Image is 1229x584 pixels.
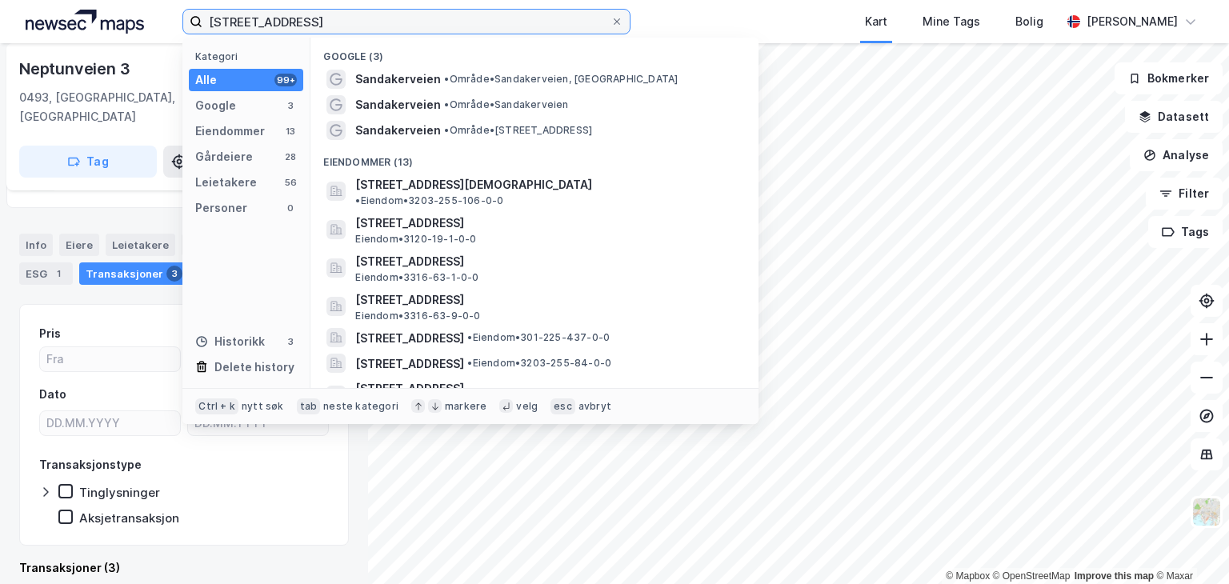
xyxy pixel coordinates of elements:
span: • [467,331,472,343]
span: [STREET_ADDRESS] [355,252,739,271]
button: Analyse [1130,139,1223,171]
div: Gårdeiere [195,147,253,166]
div: Eiendommer (13) [310,143,759,172]
div: markere [445,400,486,413]
div: 1 [50,266,66,282]
div: esc [550,398,575,414]
div: Ctrl + k [195,398,238,414]
div: Mine Tags [923,12,980,31]
button: Datasett [1125,101,1223,133]
div: 13 [284,125,297,138]
span: • [444,73,449,85]
div: Kontrollprogram for chat [1149,507,1229,584]
span: Område • Sandakerveien [444,98,568,111]
button: Tags [1148,216,1223,248]
div: 3 [284,335,297,348]
span: Eiendom • 3203-255-106-0-0 [355,194,503,207]
div: 3 [284,99,297,112]
span: Eiendom • 3316-63-9-0-0 [355,310,480,322]
input: DD.MM.YYYY [40,411,180,435]
a: OpenStreetMap [993,570,1071,582]
div: Pris [39,324,61,343]
div: Leietakere [195,173,257,192]
div: 56 [284,176,297,189]
div: Transaksjoner [79,262,189,285]
div: Eiendommer [195,122,265,141]
iframe: Chat Widget [1149,507,1229,584]
img: logo.a4113a55bc3d86da70a041830d287a7e.svg [26,10,144,34]
div: velg [516,400,538,413]
div: 28 [284,150,297,163]
div: Google [195,96,236,115]
button: Filter [1146,178,1223,210]
div: [PERSON_NAME] [1087,12,1178,31]
span: [STREET_ADDRESS] [355,290,739,310]
div: Personer [195,198,247,218]
span: [STREET_ADDRESS] [355,214,739,233]
span: [STREET_ADDRESS] [355,354,464,374]
div: Leietakere [106,234,175,256]
span: Eiendom • 301-225-437-0-0 [467,331,610,344]
span: [STREET_ADDRESS] [355,379,739,398]
input: Søk på adresse, matrikkel, gårdeiere, leietakere eller personer [202,10,610,34]
div: tab [297,398,321,414]
span: • [444,124,449,136]
div: ESG [19,262,73,285]
span: • [355,194,360,206]
div: Aksjetransaksjon [79,510,179,526]
span: • [467,357,472,369]
div: Info [19,234,53,256]
a: Improve this map [1075,570,1154,582]
div: Tinglysninger [79,485,160,500]
a: Mapbox [946,570,990,582]
div: Alle [195,70,217,90]
span: Sandakerveien [355,70,441,89]
span: Område • [STREET_ADDRESS] [444,124,592,137]
span: [STREET_ADDRESS] [355,329,464,348]
div: Dato [39,385,66,404]
span: Område • Sandakerveien, [GEOGRAPHIC_DATA] [444,73,678,86]
div: Eiere [59,234,99,256]
div: Transaksjonstype [39,455,142,474]
button: Bokmerker [1115,62,1223,94]
div: 0 [284,202,297,214]
img: Z [1191,497,1222,527]
div: 3 [166,266,182,282]
div: Historikk [195,332,265,351]
span: [STREET_ADDRESS][DEMOGRAPHIC_DATA] [355,175,592,194]
div: Kart [865,12,887,31]
div: neste kategori [323,400,398,413]
div: Bolig [1015,12,1043,31]
div: Neptunveien 3 [19,56,133,82]
div: Kategori [195,50,303,62]
span: • [444,98,449,110]
span: Eiendom • 3203-255-84-0-0 [467,357,611,370]
div: 0493, [GEOGRAPHIC_DATA], [GEOGRAPHIC_DATA] [19,88,226,126]
div: Google (3) [310,38,759,66]
span: Eiendom • 3120-19-1-0-0 [355,233,476,246]
span: Sandakerveien [355,121,441,140]
div: avbryt [578,400,611,413]
div: Transaksjoner (3) [19,558,349,578]
span: Sandakerveien [355,95,441,114]
span: Eiendom • 3316-63-1-0-0 [355,271,478,284]
div: Delete history [214,358,294,377]
div: nytt søk [242,400,284,413]
button: Tag [19,146,157,178]
div: Datasett [182,234,242,256]
input: Fra [40,347,180,371]
div: 99+ [274,74,297,86]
